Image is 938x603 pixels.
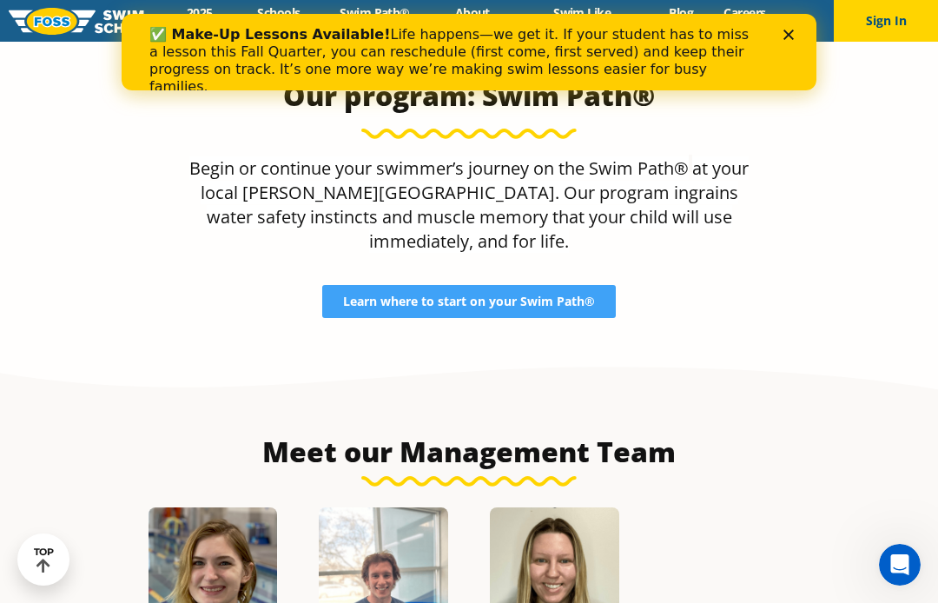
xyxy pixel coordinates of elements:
a: About FOSS [434,4,510,37]
span: Learn where to start on your Swim Path® [343,295,595,308]
div: Close [662,16,679,26]
a: Schools [242,4,315,21]
span: at your local [PERSON_NAME][GEOGRAPHIC_DATA]. Our program ingrains water safety instincts and mus... [201,156,750,253]
a: Swim Path® Program [315,4,434,37]
div: Life happens—we get it. If your student has to miss a lesson this Fall Quarter, you can reschedul... [28,12,639,82]
span: Begin or continue your swimmer’s journey on the Swim Path® [189,156,689,180]
a: Swim Like [PERSON_NAME] [510,4,654,37]
b: ✅ Make-Up Lessons Available! [28,12,268,29]
img: FOSS Swim School Logo [9,8,157,35]
h3: Meet our Management Team [59,434,879,469]
a: 2025 Calendar [157,4,242,37]
h3: Our program: Swim Path® [181,78,757,113]
iframe: Intercom live chat [879,544,921,586]
div: TOP [34,547,54,573]
a: Careers [709,4,781,21]
a: Learn where to start on your Swim Path® [322,285,616,318]
iframe: Intercom live chat banner [122,14,816,90]
a: Blog [654,4,709,21]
